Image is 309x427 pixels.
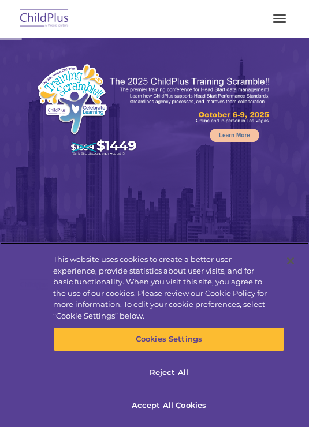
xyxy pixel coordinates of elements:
button: Close [278,248,303,274]
button: Reject All [54,361,285,385]
a: Learn More [210,129,259,142]
img: Company Logo [16,267,53,304]
div: This website uses cookies to create a better user experience, provide statistics about user visit... [53,254,270,321]
button: Cookies Settings [54,327,285,351]
button: Accept All Cookies [54,394,285,418]
img: ChildPlus by Procare Solutions [17,5,72,32]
